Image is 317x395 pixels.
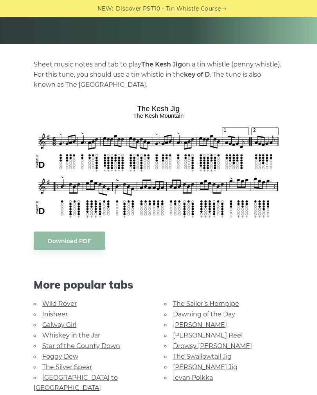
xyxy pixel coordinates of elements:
a: Wild Rover [42,300,77,307]
span: Discover [116,4,142,13]
a: [GEOGRAPHIC_DATA] to [GEOGRAPHIC_DATA] [34,374,118,391]
a: Star of the County Down [42,342,120,350]
a: Inisheer [42,311,68,318]
a: [PERSON_NAME] [173,321,227,329]
a: Download PDF [34,232,105,250]
strong: key of D [184,71,210,78]
a: Foggy Dew [42,353,78,360]
a: [PERSON_NAME] Reel [173,332,243,339]
span: More popular tabs [34,278,283,291]
a: Dawning of the Day [173,311,235,318]
p: Sheet music notes and tab to play on a tin whistle (penny whistle). For this tune, you should use... [34,59,283,90]
a: Ievan Polkka [173,374,213,381]
a: The Silver Spear [42,363,92,371]
a: The Swallowtail Jig [173,353,232,360]
a: [PERSON_NAME] Jig [173,363,238,371]
a: PST10 - Tin Whistle Course [143,4,221,13]
a: Whiskey in the Jar [42,332,100,339]
a: The Sailor’s Hornpipe [173,300,239,307]
span: NEW: [97,4,113,13]
a: Galway Girl [42,321,76,329]
strong: The Kesh Jig [141,61,182,68]
a: Drowsy [PERSON_NAME] [173,342,252,350]
img: The Kesh Jig Tin Whistle Tabs & Sheet Music [34,102,283,220]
